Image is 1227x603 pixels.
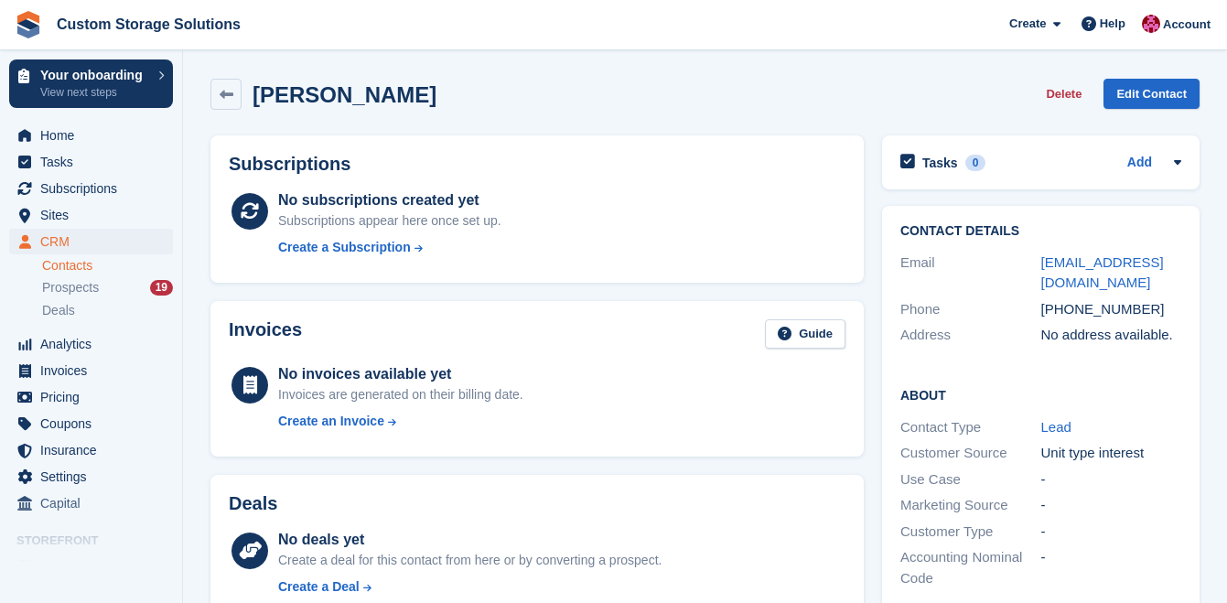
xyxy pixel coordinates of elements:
[1041,495,1182,516] div: -
[40,123,150,148] span: Home
[40,555,150,580] span: Online Store
[9,229,173,254] a: menu
[40,437,150,463] span: Insurance
[1142,15,1160,33] img: Jack Alexander
[1100,15,1125,33] span: Help
[40,176,150,201] span: Subscriptions
[900,522,1041,543] div: Customer Type
[40,229,150,254] span: CRM
[1103,79,1200,109] a: Edit Contact
[150,280,173,296] div: 19
[42,257,173,275] a: Contacts
[40,411,150,436] span: Coupons
[900,224,1181,239] h2: Contact Details
[1041,325,1182,346] div: No address available.
[900,443,1041,464] div: Customer Source
[1009,15,1046,33] span: Create
[229,154,845,175] h2: Subscriptions
[278,577,662,597] a: Create a Deal
[1041,419,1071,435] a: Lead
[49,9,248,39] a: Custom Storage Solutions
[278,529,662,551] div: No deals yet
[278,412,523,431] a: Create an Invoice
[9,202,173,228] a: menu
[278,238,411,257] div: Create a Subscription
[965,155,986,171] div: 0
[278,551,662,570] div: Create a deal for this contact from here or by converting a prospect.
[1041,443,1182,464] div: Unit type interest
[229,493,277,514] h2: Deals
[42,301,173,320] a: Deals
[1041,469,1182,490] div: -
[1039,79,1089,109] button: Delete
[253,82,436,107] h2: [PERSON_NAME]
[1041,547,1182,588] div: -
[15,11,42,38] img: stora-icon-8386f47178a22dfd0bd8f6a31ec36ba5ce8667c1dd55bd0f319d3a0aa187defe.svg
[1041,299,1182,320] div: [PHONE_NUMBER]
[40,69,149,81] p: Your onboarding
[278,412,384,431] div: Create an Invoice
[40,331,150,357] span: Analytics
[1163,16,1211,34] span: Account
[900,253,1041,294] div: Email
[40,202,150,228] span: Sites
[278,385,523,404] div: Invoices are generated on their billing date.
[42,278,173,297] a: Prospects 19
[278,363,523,385] div: No invoices available yet
[765,319,845,350] a: Guide
[922,155,958,171] h2: Tasks
[1041,254,1164,291] a: [EMAIL_ADDRESS][DOMAIN_NAME]
[900,417,1041,438] div: Contact Type
[151,556,173,578] a: Preview store
[9,411,173,436] a: menu
[900,469,1041,490] div: Use Case
[40,149,150,175] span: Tasks
[9,384,173,410] a: menu
[40,464,150,490] span: Settings
[9,490,173,516] a: menu
[9,149,173,175] a: menu
[42,279,99,296] span: Prospects
[900,547,1041,588] div: Accounting Nominal Code
[9,464,173,490] a: menu
[9,437,173,463] a: menu
[1041,522,1182,543] div: -
[9,331,173,357] a: menu
[9,358,173,383] a: menu
[42,302,75,319] span: Deals
[1127,153,1152,174] a: Add
[16,532,182,550] span: Storefront
[40,84,149,101] p: View next steps
[278,189,501,211] div: No subscriptions created yet
[278,577,360,597] div: Create a Deal
[40,490,150,516] span: Capital
[900,495,1041,516] div: Marketing Source
[278,238,501,257] a: Create a Subscription
[900,299,1041,320] div: Phone
[40,384,150,410] span: Pricing
[900,325,1041,346] div: Address
[9,59,173,108] a: Your onboarding View next steps
[9,176,173,201] a: menu
[229,319,302,350] h2: Invoices
[900,385,1181,404] h2: About
[9,555,173,580] a: menu
[9,123,173,148] a: menu
[40,358,150,383] span: Invoices
[278,211,501,231] div: Subscriptions appear here once set up.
